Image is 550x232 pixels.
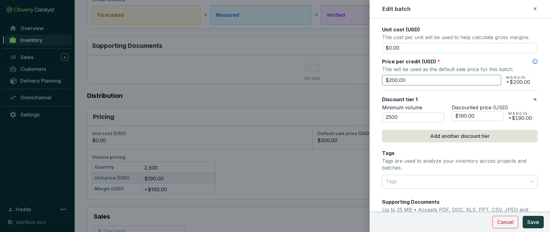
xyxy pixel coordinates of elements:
[508,116,532,120] p: +$190.00
[382,207,538,220] p: Up to 25 MB • Accepts PDF, DOC, XLS, PPT, CSV, JPEG and PNG files
[382,150,394,157] label: Tags
[430,132,490,140] span: Add another discount tier
[382,198,440,205] label: Supporting Documents
[382,43,538,53] input: Enter cost
[382,26,420,33] span: Unit cost (USD)
[382,104,444,111] p: Minimum volume
[382,33,538,42] p: This cost per unit will be used to help calculate gross margins.
[452,104,508,111] span: Discounted price (USD)
[382,58,436,65] span: Price per credit (USD)
[523,216,544,228] button: Save
[497,218,514,226] span: Cancel
[382,130,538,142] button: Add another discount tier
[382,158,538,171] p: Tags are used to analyze your inventory across projects and batches.
[382,5,411,13] h2: Edit batch
[382,96,417,103] label: Discount tier 1
[382,65,538,74] p: This will be used as the default sale price for this batch.
[506,75,530,80] p: MARGIN
[492,216,518,228] button: Cancel
[527,218,539,226] span: Save
[508,111,532,116] p: MARGIN
[506,80,530,84] p: +$200.00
